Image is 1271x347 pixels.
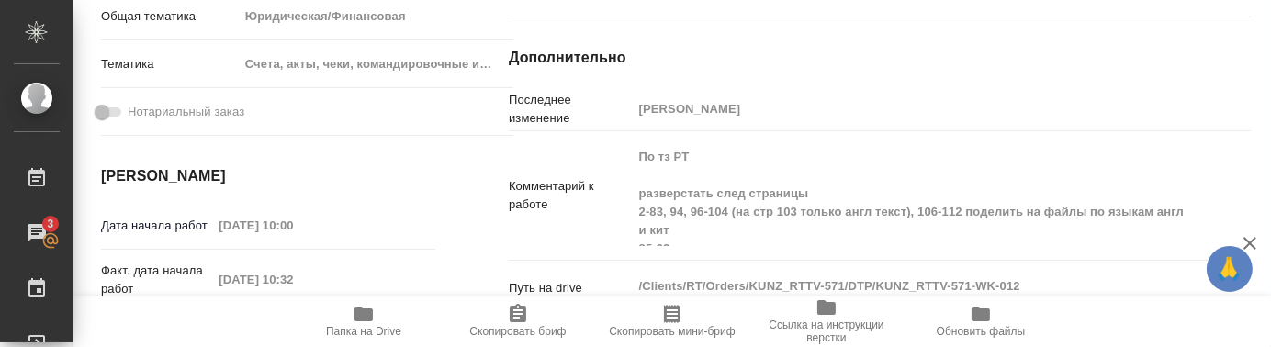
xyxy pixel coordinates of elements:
[509,47,1251,69] h4: Дополнительно
[609,325,735,338] span: Скопировать мини-бриф
[904,296,1058,347] button: Обновить файлы
[326,325,401,338] span: Папка на Drive
[509,279,633,297] p: Путь на drive
[509,177,633,214] p: Комментарий к работе
[633,141,1189,246] textarea: По тз РТ разверстать след страницы 2-83, 94, 96-104 (на стр 103 только англ текст), 106-112 подел...
[1207,246,1253,292] button: 🙏
[1214,250,1245,288] span: 🙏
[101,217,212,235] p: Дата начала работ
[749,296,904,347] button: Ссылка на инструкции верстки
[937,325,1026,338] span: Обновить файлы
[5,210,69,256] a: 3
[509,91,633,128] p: Последнее изменение
[101,7,239,26] p: Общая тематика
[633,271,1189,302] textarea: /Clients/RT/Orders/KUNZ_RTTV-571/DTP/KUNZ_RTTV-571-WK-012
[287,296,441,347] button: Папка на Drive
[239,49,514,80] div: Счета, акты, чеки, командировочные и таможенные документы
[760,319,893,344] span: Ссылка на инструкции верстки
[212,212,373,239] input: Пустое поле
[128,103,244,121] span: Нотариальный заказ
[101,165,435,187] h4: [PERSON_NAME]
[101,262,212,298] p: Факт. дата начала работ
[101,55,239,73] p: Тематика
[441,296,595,347] button: Скопировать бриф
[212,266,373,293] input: Пустое поле
[633,95,1189,122] input: Пустое поле
[469,325,566,338] span: Скопировать бриф
[36,215,64,233] span: 3
[239,1,514,32] div: Юридическая/Финансовая
[595,296,749,347] button: Скопировать мини-бриф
